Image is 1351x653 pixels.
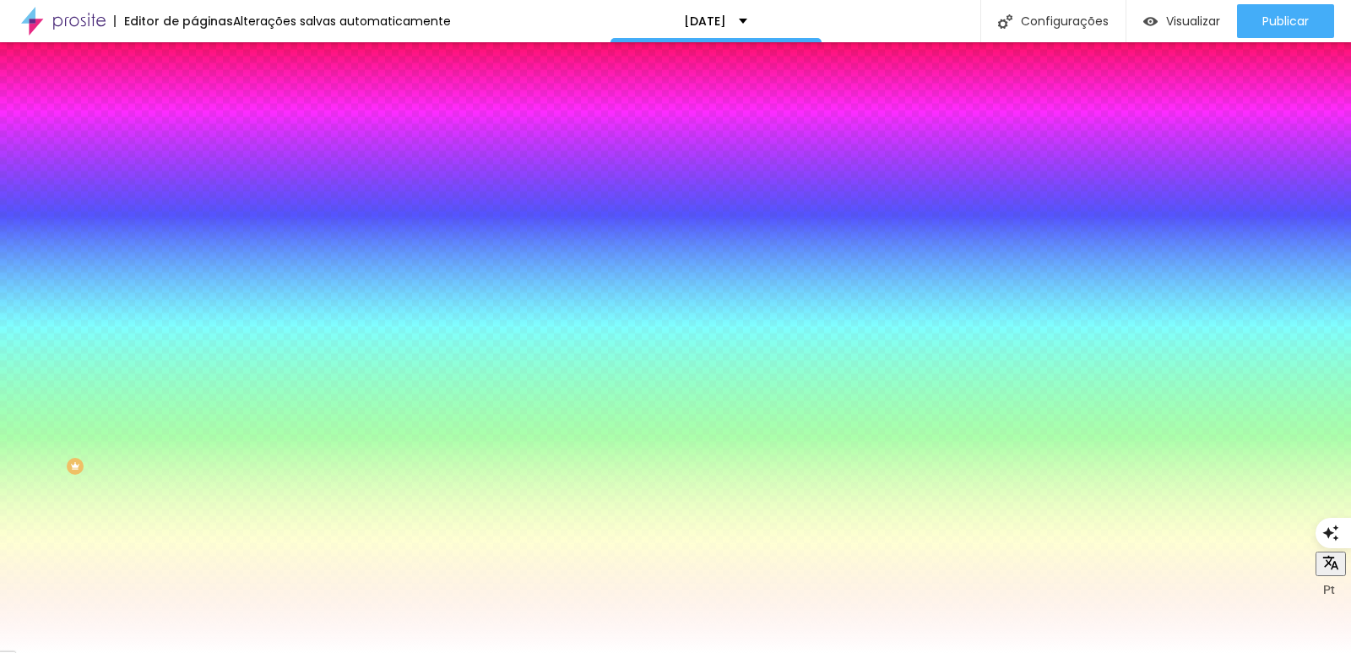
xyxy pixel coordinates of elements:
[1237,4,1334,38] button: Publicar
[998,14,1012,29] img: Icone
[1126,4,1237,38] button: Visualizar
[1143,14,1158,29] img: view-1.svg
[1166,14,1220,28] span: Visualizar
[684,15,726,27] p: [DATE]
[1262,14,1309,28] span: Publicar
[233,15,451,27] div: Alterações salvas automaticamente
[114,15,233,27] div: Editor de páginas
